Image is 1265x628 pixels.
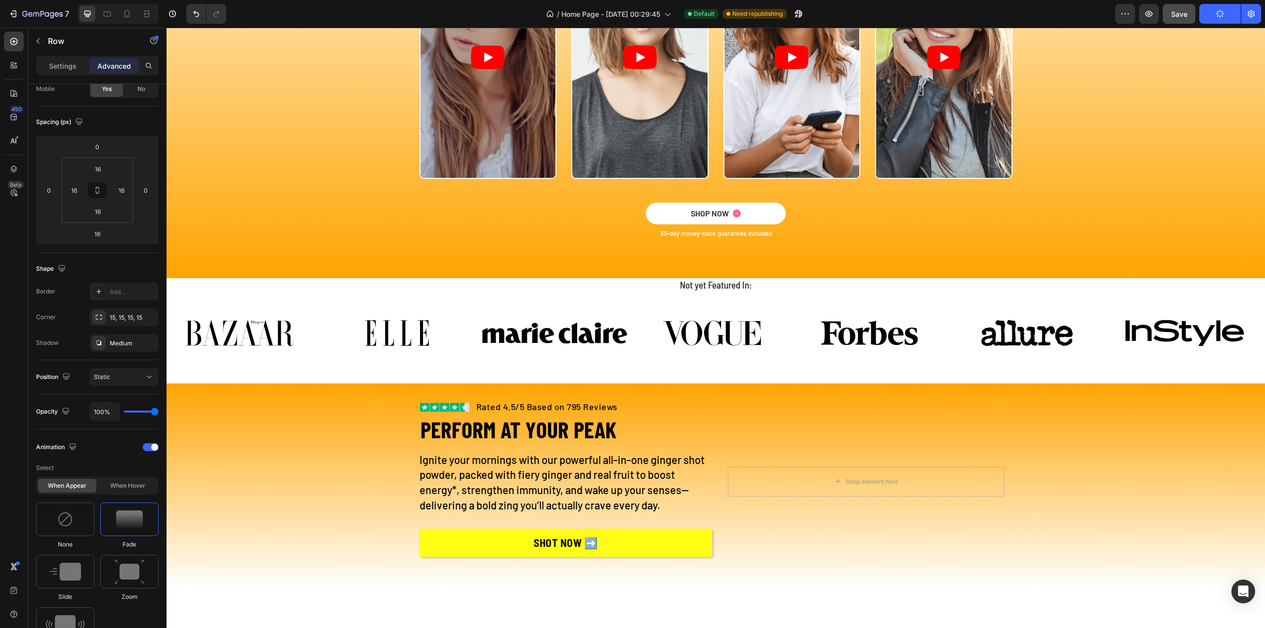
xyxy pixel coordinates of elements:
button: Static [89,368,159,386]
div: 450 [9,105,24,113]
img: animation-image [115,559,144,585]
div: Opacity [36,405,72,419]
div: Open Intercom Messenger [1231,580,1255,603]
input: Auto [90,403,120,420]
p: Row [48,35,132,47]
p: Select [36,459,159,477]
input: 0 [138,183,153,198]
div: Spacing (px) [36,116,85,129]
button: 7 [4,4,74,24]
span: Default [694,9,715,18]
div: Shadow [36,338,59,347]
h2: PERFORM AT YOUR PEAK [253,387,546,416]
input: 16px [67,183,82,198]
input: 16 [87,226,107,241]
div: Medium [110,339,156,348]
video: Video [553,372,846,536]
p: Ignite your mornings with our powerful all-in-one ginger shot powder, packed with fiery ginger an... [253,424,546,485]
input: 16px [88,204,108,219]
button: SHOP NOW [479,175,619,197]
p: Rated 4.5/5 Based on 795 Reviews [310,373,451,386]
img: gempages_584678309976081268-afd249f8-feae-4834-a0a9-1f6f043b195e.svg [158,279,303,332]
input: 0 [42,183,56,198]
div: Corner [36,313,56,322]
div: Position [36,371,72,384]
p: Advanced [97,61,131,71]
p: 7 [65,8,69,20]
div: Mobile [36,84,55,93]
img: gempages_584678309976081268-3a5370ad-bd12-47c3-889f-bed5042db5f8.svg [473,279,619,332]
img: gempages_584678309976081268-5ebeb0ed-4716-4aa1-b2d9-c691cdc34801.svg [315,279,461,332]
div: Animation [36,441,79,454]
div: 15, 15, 15, 15 [110,313,156,322]
input: 0 [87,139,107,154]
span: / [557,9,559,19]
p: Settings [49,61,77,71]
span: Need republishing [732,9,783,18]
div: Shape [36,262,68,276]
input: 16px [114,183,129,198]
div: Drop element here [679,450,732,458]
span: Zoom [122,592,138,601]
span: Fade [123,540,136,549]
span: Save [1171,10,1187,18]
div: When appear [38,479,96,493]
p: SHOT NOW ➡️ [367,507,431,523]
div: Border [36,287,55,296]
span: Home Page - [DATE] 00:29:45 [561,9,660,19]
span: None [58,540,73,549]
p: 30-day money-back guarantee included [254,202,845,210]
iframe: Design area [167,28,1265,628]
span: No [137,84,145,93]
img: animation-image [50,563,81,581]
img: animation-image [116,510,143,528]
img: gempages_584678309976081268-543524c2-f2d6-4256-ad44-adf6345342aa.svg [945,279,1091,332]
div: Beta [7,181,24,189]
div: Background Image [553,372,846,536]
div: When hover [98,479,157,493]
span: Slide [58,592,72,601]
button: Save [1163,4,1195,24]
div: SHOP NOW [524,181,562,191]
img: gempages_584678309976081268-d9d1a955-2f42-4b93-810e-7d235117c679.svg [630,279,776,332]
span: Static [94,373,110,380]
img: animation-image [57,511,73,527]
input: 16px [88,162,108,176]
div: Add... [110,288,156,296]
img: gempages_584678309976081268-d5e96b86-0747-438f-9d55-0975c6d6fa86.svg [788,279,933,332]
a: SHOT NOW ➡️ [253,501,546,529]
span: Yes [102,84,112,93]
img: gempages_584678309976081268-501d766c-ed5b-4b82-8732-825e4b664dc5.png [253,375,303,384]
div: Undo/Redo [186,4,226,24]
